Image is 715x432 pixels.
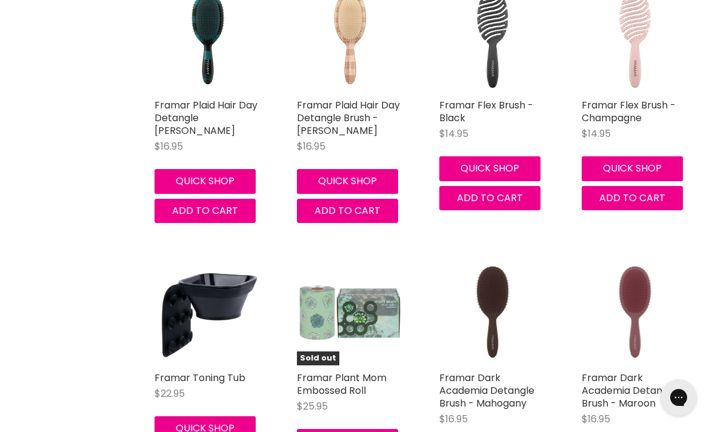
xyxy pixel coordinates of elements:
[654,375,703,420] iframe: Gorgias live chat messenger
[582,127,611,141] span: $14.95
[457,191,523,205] span: Add to cart
[155,199,256,223] button: Add to cart
[155,259,261,365] img: Framar Toning Tub
[297,259,403,365] img: Framar Plant Mom Embossed Roll
[155,98,258,138] a: Framar Plaid Hair Day Detangle [PERSON_NAME]
[439,127,468,141] span: $14.95
[297,169,398,193] button: Quick shop
[439,156,540,181] button: Quick shop
[155,139,183,153] span: $16.95
[439,259,545,365] img: Framar Dark Academia Detangle Brush - Mahogany
[155,169,256,193] button: Quick shop
[297,259,403,365] a: Framar Plant Mom Embossed RollSold out
[155,371,245,385] a: Framar Toning Tub
[582,156,683,181] button: Quick shop
[155,387,185,400] span: $22.95
[297,139,325,153] span: $16.95
[297,351,339,365] span: Sold out
[582,259,688,365] img: Framar Dark Academia Detangle Brush - Maroon
[297,371,387,397] a: Framar Plant Mom Embossed Roll
[172,204,238,218] span: Add to cart
[582,98,676,125] a: Framar Flex Brush - Champagne
[439,412,468,426] span: $16.95
[599,191,665,205] span: Add to cart
[439,98,533,125] a: Framar Flex Brush - Black
[582,371,677,410] a: Framar Dark Academia Detangle Brush - Maroon
[297,199,398,223] button: Add to cart
[297,399,328,413] span: $25.95
[314,204,381,218] span: Add to cart
[297,98,400,138] a: Framar Plaid Hair Day Detangle Brush - [PERSON_NAME]
[439,186,540,210] button: Add to cart
[582,186,683,210] button: Add to cart
[582,412,610,426] span: $16.95
[439,371,534,410] a: Framar Dark Academia Detangle Brush - Mahogany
